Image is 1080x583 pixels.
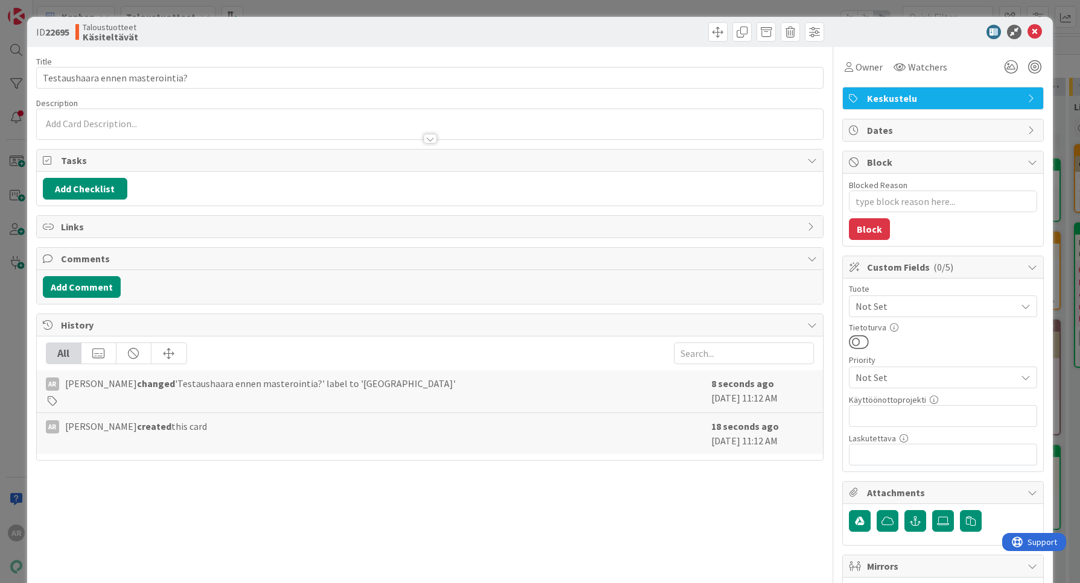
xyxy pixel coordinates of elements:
b: 22695 [45,26,69,38]
div: [DATE] 11:12 AM [711,419,814,448]
div: Priority [849,356,1037,364]
span: Support [25,2,55,16]
span: ID [36,25,69,39]
span: Owner [856,60,883,74]
button: Add Checklist [43,178,127,200]
label: Laskutettava [849,433,896,444]
span: Block [867,155,1021,169]
label: Blocked Reason [849,180,907,191]
label: Title [36,56,52,67]
div: AR [46,420,59,433]
span: Watchers [908,60,947,74]
div: All [46,343,81,364]
span: History [61,318,802,332]
span: Custom Fields [867,260,1021,274]
b: 8 seconds ago [711,377,774,389]
span: Not Set [856,298,1010,315]
span: Tasks [61,153,802,168]
span: Dates [867,123,1021,137]
span: Mirrors [867,559,1021,573]
span: [PERSON_NAME] 'Testaushaara ennen masterointia?' label to '[GEOGRAPHIC_DATA]' [65,376,456,391]
b: Käsiteltävät [83,32,138,42]
button: Block [849,218,890,240]
b: 18 seconds ago [711,420,779,432]
div: AR [46,377,59,391]
input: type card name here... [36,67,824,89]
button: Add Comment [43,276,121,298]
div: Tietoturva [849,323,1037,332]
div: Tuote [849,285,1037,293]
span: Not Set [856,369,1010,386]
label: Käyttöönottoprojekti [849,394,926,405]
span: Links [61,219,802,234]
b: changed [137,377,175,389]
span: Description [36,98,78,109]
span: Keskustelu [867,91,1021,106]
span: Comments [61,251,802,266]
span: Attachments [867,485,1021,500]
div: [DATE] 11:12 AM [711,376,814,406]
span: [PERSON_NAME] this card [65,419,207,433]
span: Taloustuotteet [83,22,138,32]
span: ( 0/5 ) [933,261,953,273]
input: Search... [674,342,814,364]
b: created [137,420,171,432]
